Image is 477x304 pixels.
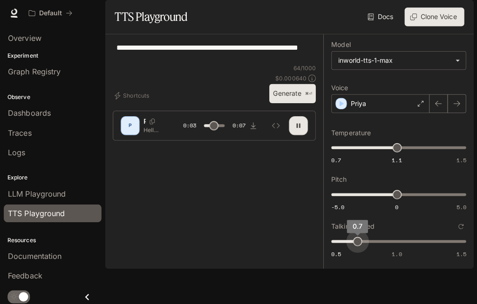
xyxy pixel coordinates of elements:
[39,9,61,17] p: Default
[230,120,243,129] span: 0:07
[388,155,398,163] span: 1.1
[335,55,447,65] div: inworld-tts-1-max
[291,64,313,72] p: 64 / 1000
[401,7,460,26] button: Clone Voice
[328,201,341,209] span: -5.0
[328,221,371,228] p: Talking speed
[348,98,363,107] p: Priya
[267,83,313,102] button: Generate⌘⏎
[452,201,462,209] span: 5.0
[144,118,157,123] button: Copy Voice ID
[452,155,462,163] span: 1.5
[302,90,309,96] p: ⌘⏎
[142,125,159,133] p: Hello, world! What a wonderful day to be a text-to-speech model!
[328,248,338,256] span: 0.5
[182,120,195,129] span: 0:03
[328,84,345,90] p: Voice
[24,4,76,22] button: All workspaces
[452,248,462,256] span: 1.5
[392,201,395,209] span: 0
[452,219,462,230] button: Reset to default
[362,7,394,26] a: Docs
[388,248,398,256] span: 1.0
[329,51,462,69] div: inworld-tts-1-max
[328,155,338,163] span: 0.7
[142,116,144,125] p: Priya
[114,7,186,26] h1: TTS Playground
[328,128,368,135] p: Temperature
[328,41,348,47] p: Model
[264,115,283,134] button: Inspect
[349,220,359,228] span: 0.7
[122,117,136,132] div: P
[242,115,260,134] button: Download audio
[328,175,344,181] p: Pitch
[112,87,151,102] button: Shortcuts
[273,73,304,81] p: $ 0.000640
